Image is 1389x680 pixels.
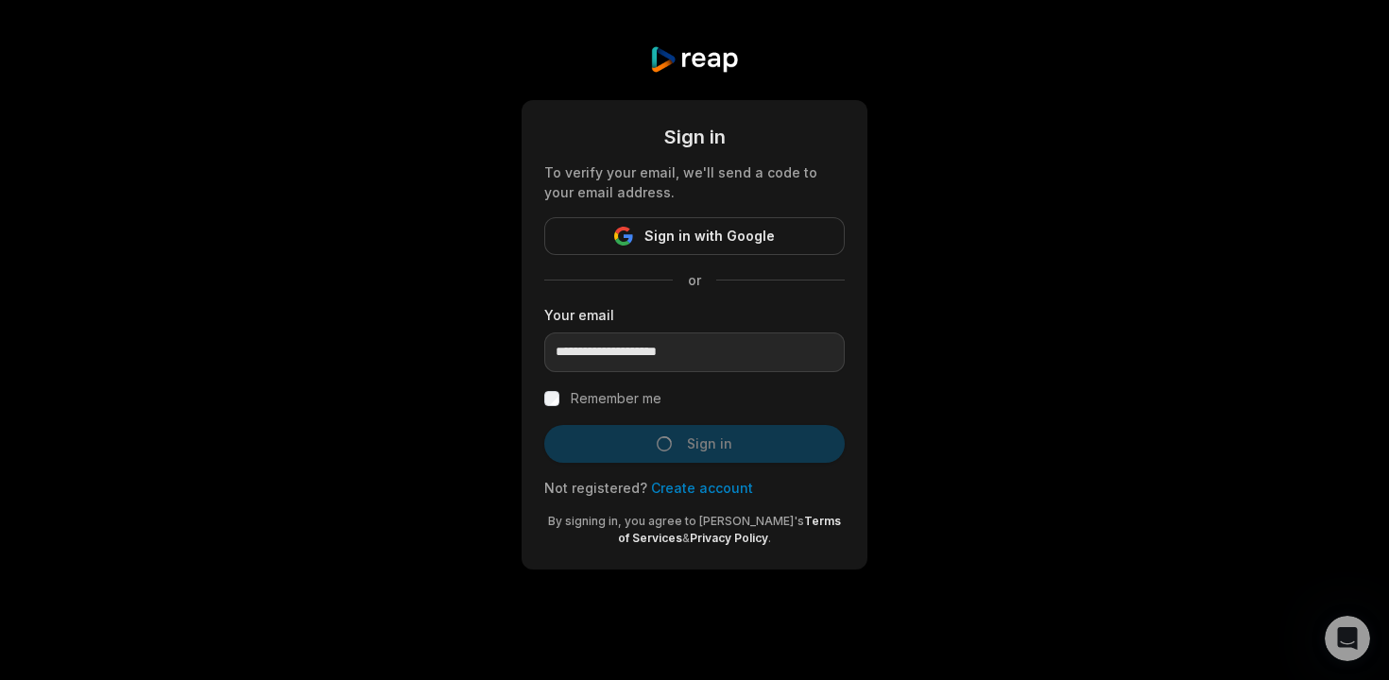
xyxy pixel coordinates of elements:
img: reap [649,45,739,74]
span: or [673,270,716,290]
a: Create account [651,480,753,496]
span: Sign in with Google [644,225,775,247]
label: Your email [544,305,845,325]
div: Sign in [544,123,845,151]
span: By signing in, you agree to [PERSON_NAME]'s [548,514,804,528]
a: Privacy Policy [690,531,768,545]
div: To verify your email, we'll send a code to your email address. [544,162,845,202]
label: Remember me [571,387,661,410]
span: Not registered? [544,480,647,496]
span: & [682,531,690,545]
button: Sign in with Google [544,217,845,255]
iframe: Intercom live chat [1325,616,1370,661]
span: . [768,531,771,545]
a: Terms of Services [618,514,841,545]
